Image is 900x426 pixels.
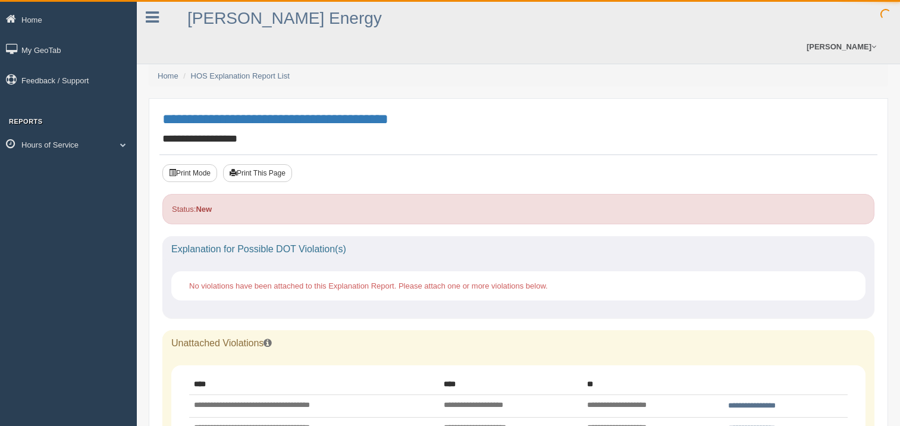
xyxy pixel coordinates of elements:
strong: New [196,205,212,214]
button: Print This Page [223,164,292,182]
a: [PERSON_NAME] [801,30,882,64]
a: Home [158,71,178,80]
div: Status: [162,194,874,224]
span: No violations have been attached to this Explanation Report. Please attach one or more violations... [189,281,548,290]
div: Explanation for Possible DOT Violation(s) [162,236,874,262]
a: [PERSON_NAME] Energy [187,9,382,27]
a: HOS Explanation Report List [191,71,290,80]
div: Unattached Violations [162,330,874,356]
button: Print Mode [162,164,217,182]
